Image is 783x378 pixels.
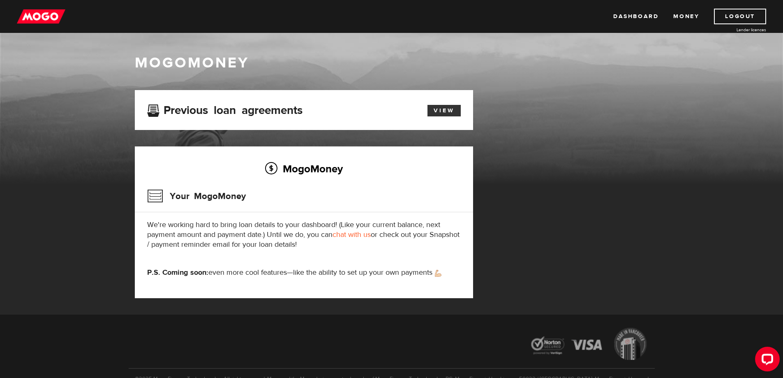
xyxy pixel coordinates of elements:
[147,186,246,207] h3: Your MogoMoney
[147,268,208,277] strong: P.S. Coming soon:
[147,104,303,114] h3: Previous loan agreements
[704,27,766,33] a: Lender licences
[673,9,699,24] a: Money
[135,54,649,72] h1: MogoMoney
[333,230,371,239] a: chat with us
[714,9,766,24] a: Logout
[748,343,783,378] iframe: LiveChat chat widget
[613,9,658,24] a: Dashboard
[435,270,441,277] img: strong arm emoji
[427,105,461,116] a: View
[147,220,461,250] p: We're working hard to bring loan details to your dashboard! (Like your current balance, next paym...
[147,268,461,278] p: even more cool features—like the ability to set up your own payments
[147,160,461,177] h2: MogoMoney
[523,322,655,368] img: legal-icons-92a2ffecb4d32d839781d1b4e4802d7b.png
[17,9,65,24] img: mogo_logo-11ee424be714fa7cbb0f0f49df9e16ec.png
